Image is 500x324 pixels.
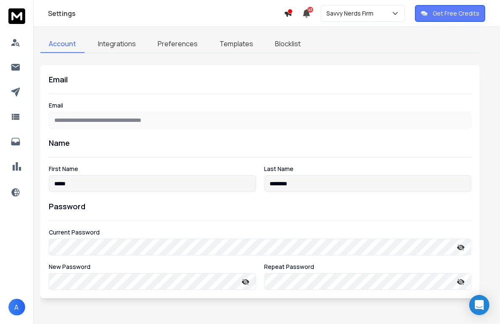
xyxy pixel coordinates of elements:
label: New Password [49,264,256,270]
label: First Name [49,166,256,172]
p: Savvy Nerds Firm [326,9,377,18]
label: Email [49,103,471,108]
h1: Email [49,74,471,85]
a: Preferences [149,35,206,53]
button: Get Free Credits [415,5,485,22]
h1: Settings [48,8,284,18]
span: 43 [307,7,313,13]
label: Repeat Password [265,264,472,270]
h1: Password [49,200,85,212]
h1: Name [49,137,471,149]
a: Integrations [90,35,144,53]
button: A [8,299,25,316]
p: Get Free Credits [433,9,479,18]
a: Blocklist [267,35,309,53]
a: Templates [211,35,262,53]
label: Last Name [265,166,472,172]
a: Account [40,35,85,53]
label: Current Password [49,229,471,235]
div: Open Intercom Messenger [469,295,489,315]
